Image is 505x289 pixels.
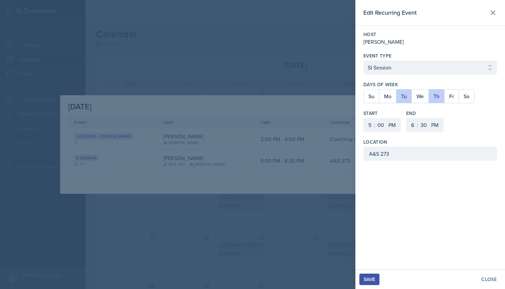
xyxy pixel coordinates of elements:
[481,277,497,282] div: Close
[396,90,411,103] button: Tu
[429,90,444,103] button: Th
[359,274,379,285] button: Save
[417,121,418,129] div: :
[477,274,501,285] button: Close
[363,8,417,17] h2: Edit Recurring Event
[411,90,429,103] button: We
[363,139,387,145] label: Location
[363,81,497,88] label: Days of Week
[363,147,497,161] input: Enter location
[363,31,497,38] label: Host
[364,90,379,103] button: Su
[363,110,401,117] label: Start
[374,121,375,129] div: :
[406,110,444,117] label: End
[444,90,459,103] button: Fr
[363,52,392,59] label: Event Type
[364,277,375,282] div: Save
[379,90,396,103] button: Mo
[459,90,474,103] button: Sa
[363,38,497,46] div: [PERSON_NAME]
